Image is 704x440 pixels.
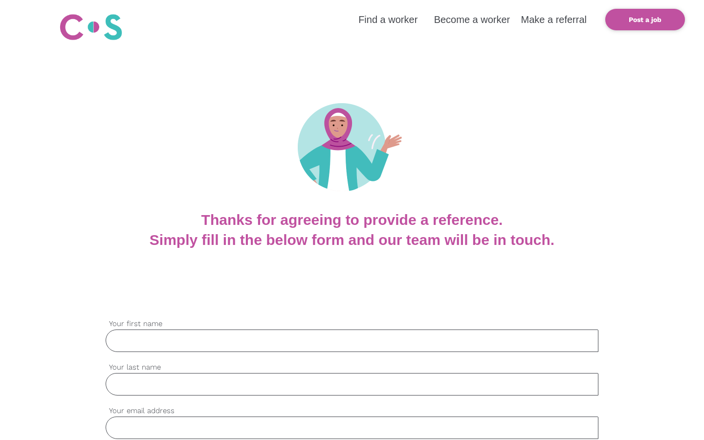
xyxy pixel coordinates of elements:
[106,318,598,330] label: Your first name
[521,14,587,25] a: Make a referral
[434,14,510,25] a: Become a worker
[106,362,598,373] label: Your last name
[106,405,598,417] label: Your email address
[629,16,661,23] b: Post a job
[150,232,554,248] b: Simply fill in the below form and our team will be in touch.
[201,212,503,228] b: Thanks for agreeing to provide a reference.
[358,14,418,25] a: Find a worker
[605,9,685,30] a: Post a job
